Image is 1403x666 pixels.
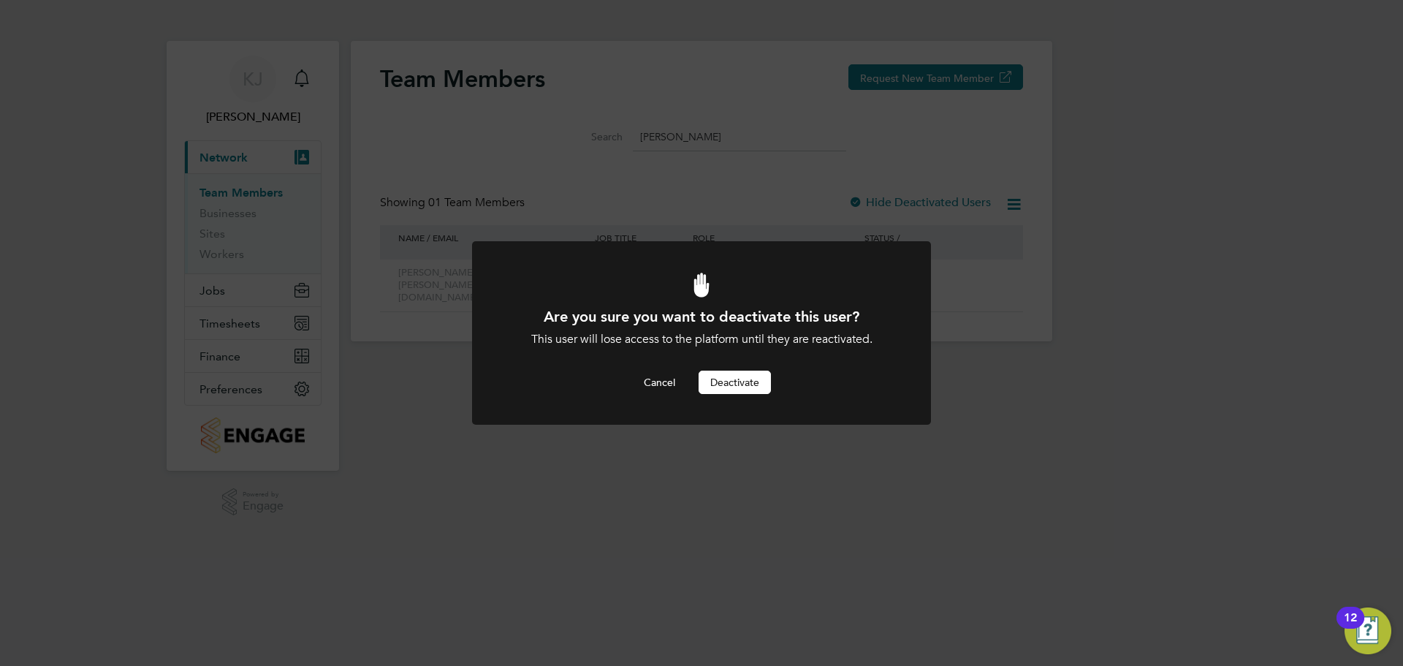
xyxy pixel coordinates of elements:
[512,332,891,347] p: This user will lose access to the platform until they are reactivated.
[699,371,771,394] button: Deactivate
[512,307,891,326] h1: Are you sure you want to deactivate this user?
[1345,608,1391,654] button: Open Resource Center, 12 new notifications
[1344,618,1357,637] div: 12
[632,371,687,394] button: Cancel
